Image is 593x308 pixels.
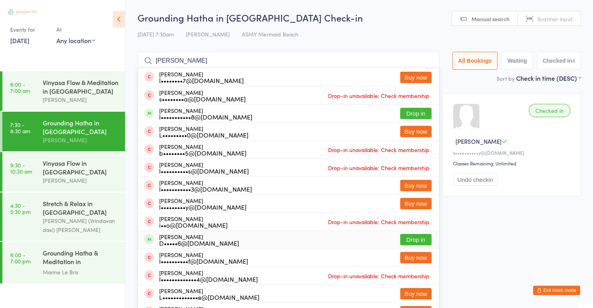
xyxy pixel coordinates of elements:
div: [PERSON_NAME] [43,136,118,145]
span: [PERSON_NAME] [186,30,230,38]
button: Undo checkin [453,174,497,186]
div: [PERSON_NAME] [159,161,249,174]
img: Australian School of Meditation & Yoga (Gold Coast) [8,9,37,15]
button: Buy now [400,180,432,191]
div: [PERSON_NAME] [43,176,118,185]
time: 6:00 - 7:00 am [10,81,30,94]
div: [PERSON_NAME] [159,107,252,120]
button: Drop in [400,234,432,245]
span: ASMY Mermaid Beach [242,30,298,38]
time: 9:30 - 10:30 am [10,162,32,174]
input: Search [138,52,439,70]
button: All Bookings [452,52,498,70]
button: Buy now [400,252,432,263]
span: Drop-in unavailable: Check membership [326,216,432,228]
a: 7:30 -8:30 amGrounding Hatha in [GEOGRAPHIC_DATA][PERSON_NAME] [2,112,125,151]
label: Sort by [497,74,515,82]
div: Classes Remaining: Unlimited [453,160,573,167]
span: Scanner input [537,15,573,23]
div: [PERSON_NAME] [159,125,248,138]
a: 9:30 -10:30 amVinyasa Flow in [GEOGRAPHIC_DATA][PERSON_NAME] [2,152,125,192]
div: i••o@[DOMAIN_NAME] [159,222,228,228]
div: Vinyasa Flow & Meditation in [GEOGRAPHIC_DATA] [43,78,118,95]
div: [PERSON_NAME] [159,179,252,192]
div: l••••••••7@[DOMAIN_NAME] [159,77,244,83]
div: Any location [56,36,95,45]
div: [PERSON_NAME] [159,197,247,210]
div: [PERSON_NAME] [159,270,258,282]
div: D•••••6@[DOMAIN_NAME] [159,240,239,246]
a: [DATE] [10,36,29,45]
div: At [56,23,95,36]
div: [PERSON_NAME] (Vrindavan dasi) [PERSON_NAME] [43,216,118,234]
a: 6:00 -7:00 amVinyasa Flow & Meditation in [GEOGRAPHIC_DATA][PERSON_NAME] [2,71,125,111]
div: l•••••••••••8@[DOMAIN_NAME] [159,114,252,120]
div: L•••••••••0@[DOMAIN_NAME] [159,132,248,138]
div: [PERSON_NAME] [159,234,239,246]
div: Events for [10,23,49,36]
div: l••••••••••s@[DOMAIN_NAME] [159,168,249,174]
button: Waiting [501,52,533,70]
span: Manual search [471,15,510,23]
button: Buy now [400,288,432,299]
div: s••••••••••y@[DOMAIN_NAME] [453,149,573,156]
div: Stretch & Relax in [GEOGRAPHIC_DATA] [43,199,118,216]
div: l••••••••••f@[DOMAIN_NAME] [159,258,248,264]
div: [PERSON_NAME] [159,288,259,300]
div: [PERSON_NAME] [159,216,228,228]
time: 6:00 - 7:00 pm [10,252,31,264]
div: b••••••••5@[DOMAIN_NAME] [159,150,247,156]
button: Buy now [400,72,432,83]
div: Grounding Hatha & Meditation in [GEOGRAPHIC_DATA] [43,248,118,268]
div: l•••••••••y@[DOMAIN_NAME] [159,204,247,210]
div: Grounding Hatha in [GEOGRAPHIC_DATA] [43,118,118,136]
button: Exit kiosk mode [533,286,580,295]
div: s••••••••a@[DOMAIN_NAME] [159,96,246,102]
div: [PERSON_NAME] [159,143,247,156]
div: l•••••••••••••4@[DOMAIN_NAME] [159,276,258,282]
div: Marine Le Bris [43,268,118,277]
div: l•••••••••••3@[DOMAIN_NAME] [159,186,252,192]
div: [PERSON_NAME] [43,95,118,104]
div: L•••••••••••••e@[DOMAIN_NAME] [159,294,259,300]
span: [PERSON_NAME] [455,137,502,145]
span: Drop-in unavailable: Check membership [326,90,432,101]
div: [PERSON_NAME] [159,71,244,83]
div: Checked in [529,104,570,117]
a: 4:30 -5:30 pmStretch & Relax in [GEOGRAPHIC_DATA][PERSON_NAME] (Vrindavan dasi) [PERSON_NAME] [2,192,125,241]
div: [PERSON_NAME] [159,252,248,264]
h2: Grounding Hatha in [GEOGRAPHIC_DATA] Check-in [138,11,581,24]
span: Drop-in unavailable: Check membership [326,270,432,282]
button: Buy now [400,126,432,137]
div: Check in time (DESC) [516,74,581,82]
button: Checked in4 [537,52,581,70]
span: [DATE] 7:30am [138,30,174,38]
time: 4:30 - 5:30 pm [10,202,31,215]
a: 6:00 -7:00 pmGrounding Hatha & Meditation in [GEOGRAPHIC_DATA]Marine Le Bris [2,242,125,283]
span: Drop-in unavailable: Check membership [326,162,432,174]
div: [PERSON_NAME] [159,89,246,102]
time: 7:30 - 8:30 am [10,121,30,134]
div: 4 [572,58,575,64]
span: Drop-in unavailable: Check membership [326,144,432,156]
button: Buy now [400,198,432,209]
button: Drop in [400,108,432,119]
div: Vinyasa Flow in [GEOGRAPHIC_DATA] [43,159,118,176]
